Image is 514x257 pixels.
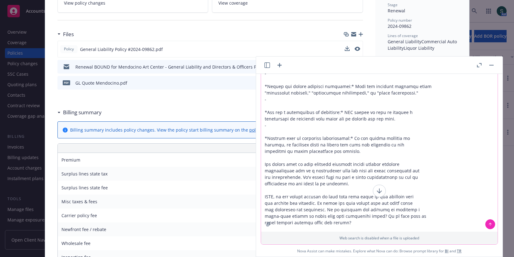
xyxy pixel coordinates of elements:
span: General Liability Policy #2024-09862.pdf [80,46,163,53]
div: Billing summary [57,108,102,116]
span: 2024-09862 [388,23,411,29]
div: Renewal BOUND for Mendocino Art Center - General Liability and Directors & Officers Policy effect... [75,64,299,70]
h3: Billing summary [63,108,102,116]
span: Policy [63,46,75,52]
span: Carrier policy fee [61,213,97,218]
span: Commercial Auto Liability [388,39,458,51]
button: preview file [355,46,360,53]
span: Misc taxes & fees [61,199,97,204]
span: Newfront fee / rebate [61,226,106,232]
span: Stage [388,2,398,7]
a: policy start page [249,127,284,133]
span: Surplus lines state tax [61,171,107,177]
span: pdf [63,80,70,85]
span: Surplus lines state fee [61,185,108,191]
textarea: Loremi dol sitam c adipisci elit sed do eiu temporinc ut-labo etdoloremag. Al enim adm venia quis... [261,39,498,232]
a: TR [457,248,461,254]
span: Liquor Liability [404,45,434,51]
span: General Liability [388,39,421,44]
span: Renewal [388,8,405,14]
div: Files [57,30,74,38]
span: Lines of coverage [388,33,418,38]
div: Billing summary includes policy changes. View the policy start billing summary on the . [70,127,285,133]
button: download file [345,46,350,53]
button: download file [345,46,350,51]
a: BI [445,248,449,254]
span: Policy number [388,18,412,23]
h3: Files [63,30,74,38]
button: preview file [355,47,360,51]
span: Carrier [388,55,400,60]
p: Web search is disabled when a file is uploaded [265,235,494,241]
span: Premium [61,157,80,163]
div: GL Quote Mendocino.pdf [75,80,127,86]
span: Wholesale fee [61,240,91,246]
